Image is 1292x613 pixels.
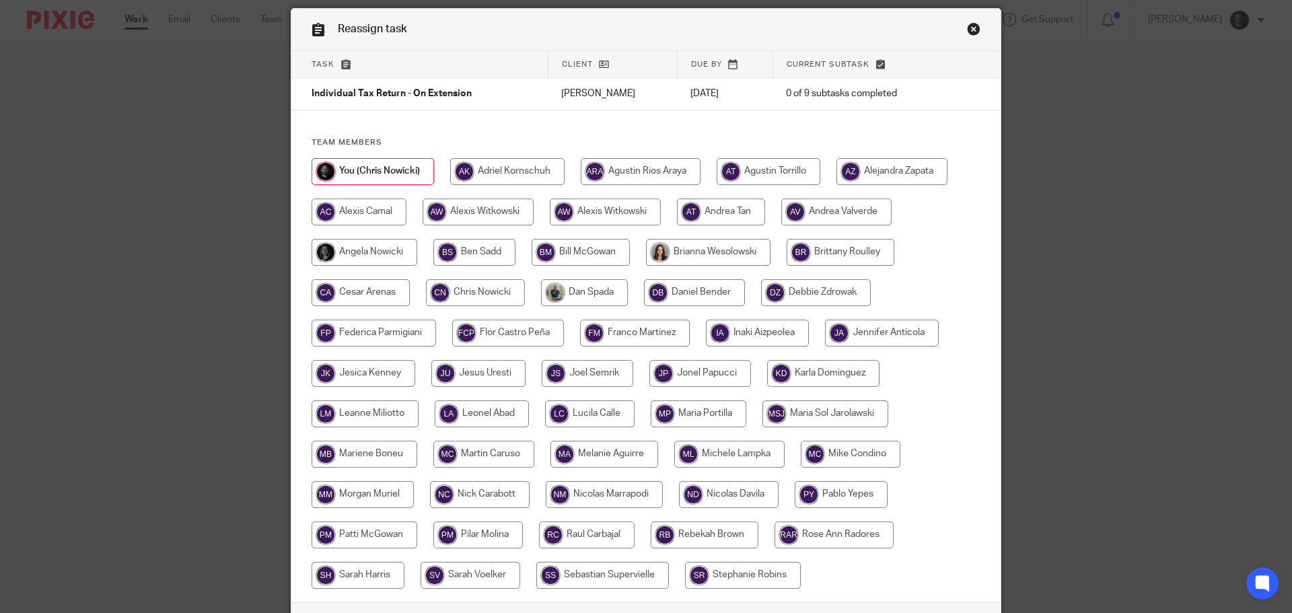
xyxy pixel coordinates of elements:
[312,89,472,99] span: Individual Tax Return - On Extension
[690,87,759,100] p: [DATE]
[561,87,663,100] p: [PERSON_NAME]
[787,61,869,68] span: Current subtask
[312,61,334,68] span: Task
[967,22,980,40] a: Close this dialog window
[562,61,593,68] span: Client
[773,78,949,110] td: 0 of 9 subtasks completed
[338,24,407,34] span: Reassign task
[312,137,980,148] h4: Team members
[691,61,722,68] span: Due by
